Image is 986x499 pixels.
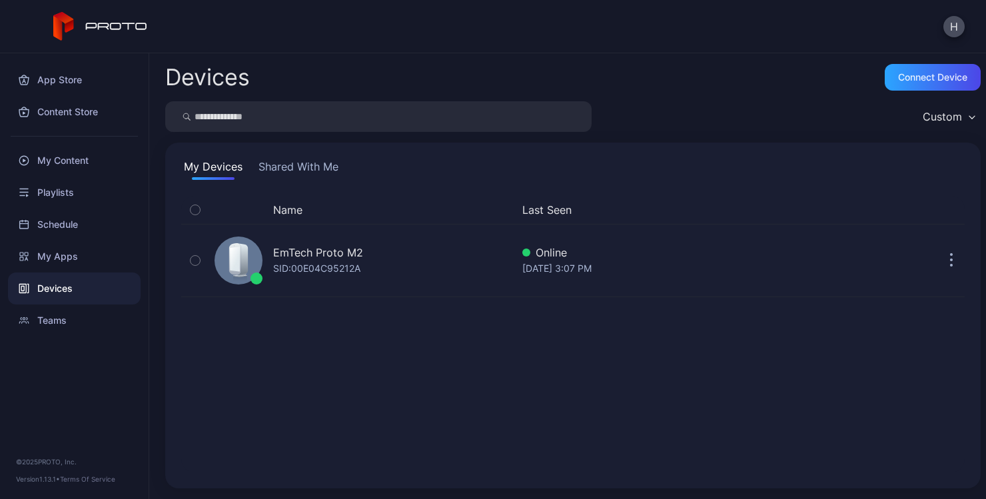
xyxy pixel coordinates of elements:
a: My Content [8,145,141,177]
button: H [943,16,965,37]
div: SID: 00E04C95212A [273,260,360,276]
div: Update Device [802,202,922,218]
div: Connect device [898,72,967,83]
span: Version 1.13.1 • [16,475,60,483]
button: My Devices [181,159,245,180]
button: Shared With Me [256,159,341,180]
div: [DATE] 3:07 PM [522,260,797,276]
button: Connect device [885,64,981,91]
a: Devices [8,272,141,304]
button: Name [273,202,302,218]
div: Online [522,245,797,260]
div: Options [938,202,965,218]
div: EmTech Proto M2 [273,245,363,260]
h2: Devices [165,65,250,89]
button: Last Seen [522,202,791,218]
a: Playlists [8,177,141,209]
div: Custom [923,110,962,123]
button: Custom [916,101,981,132]
a: Teams [8,304,141,336]
a: App Store [8,64,141,96]
a: Terms Of Service [60,475,115,483]
div: © 2025 PROTO, Inc. [16,456,133,467]
a: Content Store [8,96,141,128]
a: Schedule [8,209,141,241]
a: My Apps [8,241,141,272]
